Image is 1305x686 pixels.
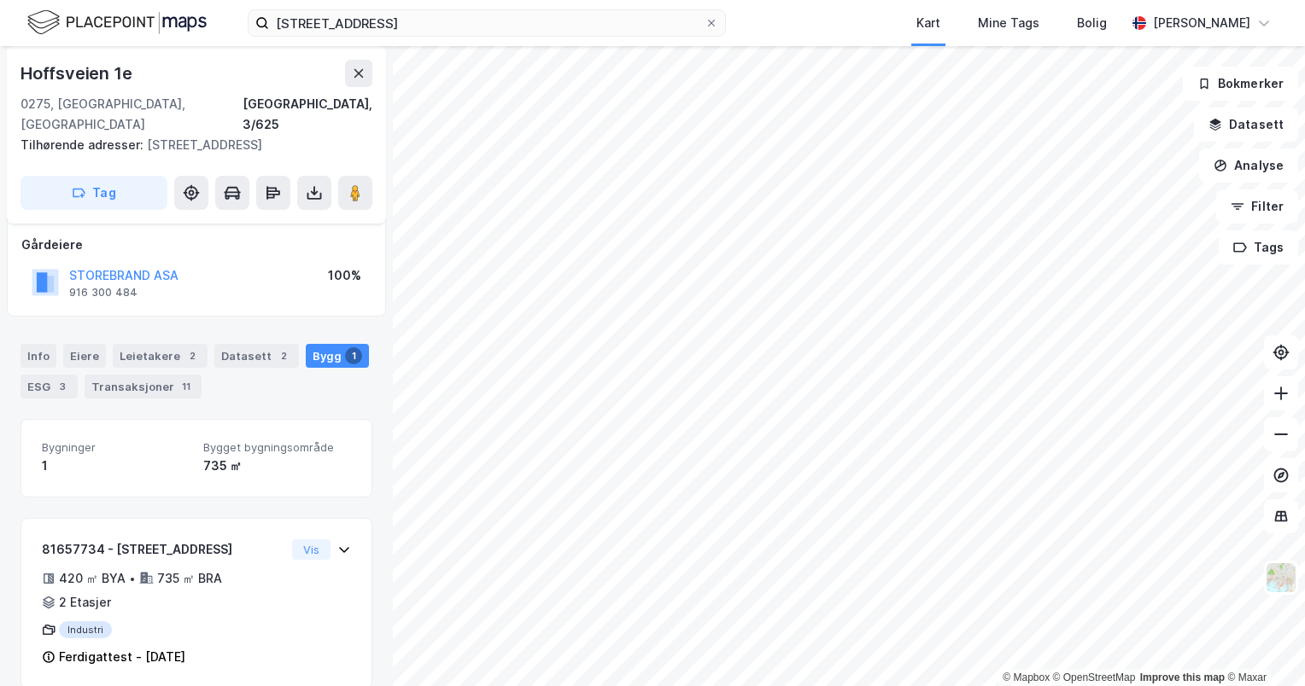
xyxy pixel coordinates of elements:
div: 1 [345,347,362,364]
img: Z [1265,561,1297,594]
div: 2 Etasjer [59,592,111,613]
div: 11 [178,378,195,395]
button: Tags [1219,230,1298,265]
button: Tag [20,176,167,210]
div: Datasett [214,344,299,368]
button: Analyse [1199,148,1298,183]
div: • [129,572,136,585]
a: OpenStreetMap [1053,671,1136,683]
button: Datasett [1194,108,1298,142]
div: 100% [328,265,361,286]
img: logo.f888ab2527a4732fd821a326f86c7f29.svg [27,8,207,38]
div: Info [20,344,56,368]
div: 0275, [GEOGRAPHIC_DATA], [GEOGRAPHIC_DATA] [20,94,243,135]
div: Gårdeiere [21,235,372,255]
div: [PERSON_NAME] [1153,13,1250,33]
div: 735 ㎡ [203,456,351,476]
div: 81657734 - [STREET_ADDRESS] [42,539,285,560]
div: Bygg [306,344,369,368]
a: Mapbox [1003,671,1050,683]
div: Mine Tags [978,13,1039,33]
span: Tilhørende adresser: [20,137,147,152]
button: Vis [292,539,331,560]
div: 735 ㎡ BRA [157,568,222,589]
div: ESG [20,375,78,398]
div: Transaksjoner [85,375,202,398]
div: Hoffsveien 1e [20,60,135,87]
div: 2 [275,347,292,364]
div: [STREET_ADDRESS] [20,135,359,155]
div: Kart [916,13,940,33]
input: Søk på adresse, matrikkel, gårdeiere, leietakere eller personer [269,10,705,36]
div: 1 [42,456,190,476]
span: Bygninger [42,440,190,455]
button: Bokmerker [1183,67,1298,101]
a: Improve this map [1140,671,1225,683]
button: Filter [1216,189,1298,224]
div: [GEOGRAPHIC_DATA], 3/625 [243,94,372,135]
div: 2 [184,347,201,364]
div: 916 300 484 [69,286,138,299]
div: Ferdigattest - [DATE] [59,647,185,667]
div: 3 [54,378,71,395]
div: Eiere [63,344,106,368]
iframe: Chat Widget [1220,604,1305,686]
div: Kontrollprogram for chat [1220,604,1305,686]
div: Leietakere [113,344,208,368]
div: 420 ㎡ BYA [59,568,126,589]
span: Bygget bygningsområde [203,440,351,455]
div: Bolig [1077,13,1107,33]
